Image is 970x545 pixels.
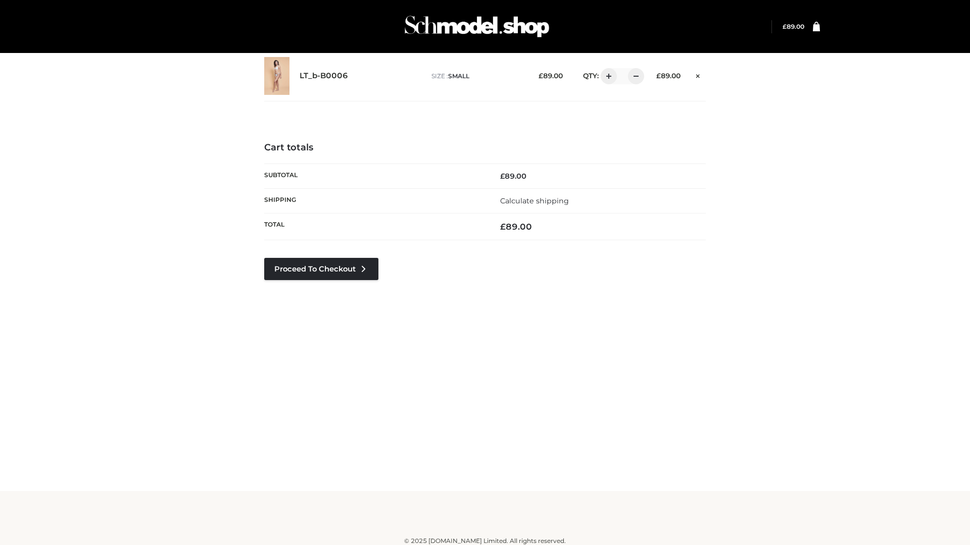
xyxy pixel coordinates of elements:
bdi: 89.00 [539,72,563,80]
span: £ [500,172,505,181]
span: £ [656,72,661,80]
a: LT_b-B0006 [300,71,348,81]
bdi: 89.00 [500,222,532,232]
a: Calculate shipping [500,196,569,205]
h4: Cart totals [264,142,706,153]
a: £89.00 [783,23,804,30]
img: Schmodel Admin 964 [401,7,553,46]
bdi: 89.00 [500,172,526,181]
span: £ [783,23,787,30]
a: Remove this item [691,68,706,81]
span: £ [539,72,543,80]
span: SMALL [448,72,469,80]
th: Shipping [264,188,485,213]
span: £ [500,222,506,232]
div: QTY: [573,68,641,84]
p: size : [431,72,523,81]
a: Proceed to Checkout [264,258,378,280]
bdi: 89.00 [656,72,681,80]
bdi: 89.00 [783,23,804,30]
th: Total [264,213,485,240]
th: Subtotal [264,163,485,188]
